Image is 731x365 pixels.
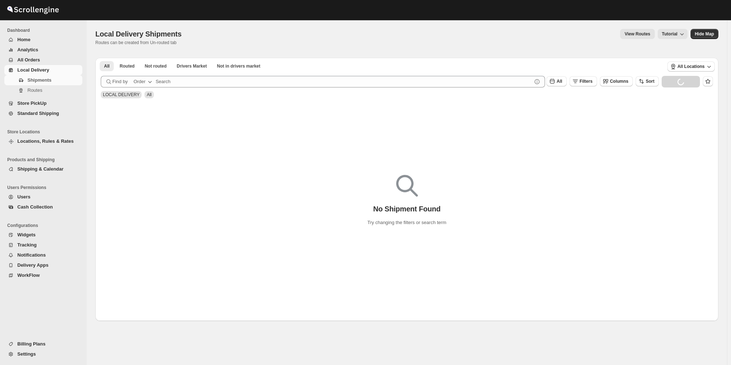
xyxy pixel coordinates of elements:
[557,79,562,84] span: All
[213,61,265,71] button: Un-claimable
[4,202,82,212] button: Cash Collection
[100,61,114,71] button: All
[546,76,566,86] button: All
[662,31,678,36] span: Tutorial
[17,272,40,278] span: WorkFlow
[4,260,82,270] button: Delivery Apps
[4,164,82,174] button: Shipping & Calendar
[7,157,83,163] span: Products and Shipping
[17,138,74,144] span: Locations, Rules & Rates
[678,64,705,69] span: All Locations
[4,85,82,95] button: Routes
[7,223,83,228] span: Configurations
[217,63,260,69] span: Not in drivers market
[636,76,659,86] button: Sort
[17,57,40,63] span: All Orders
[600,76,633,86] button: Columns
[120,63,134,69] span: Routed
[4,270,82,280] button: WorkFlow
[27,87,42,93] span: Routes
[140,61,171,71] button: Unrouted
[4,250,82,260] button: Notifications
[17,232,35,237] span: Widgets
[4,136,82,146] button: Locations, Rules & Rates
[95,40,185,46] p: Routes can be created from Un-routed tab
[129,76,158,87] button: Order
[17,252,46,258] span: Notifications
[17,262,48,268] span: Delivery Apps
[17,47,38,52] span: Analytics
[4,55,82,65] button: All Orders
[367,219,446,226] p: Try changing the filters or search term
[145,63,167,69] span: Not routed
[17,341,46,347] span: Billing Plans
[570,76,597,86] button: Filters
[580,79,593,84] span: Filters
[17,194,30,199] span: Users
[610,79,628,84] span: Columns
[17,111,59,116] span: Standard Shipping
[17,351,36,357] span: Settings
[658,29,688,39] button: Tutorial
[691,29,718,39] button: Map action label
[177,63,207,69] span: Drivers Market
[4,75,82,85] button: Shipments
[172,61,211,71] button: Claimable
[7,185,83,190] span: Users Permissions
[667,61,715,72] button: All Locations
[4,240,82,250] button: Tracking
[4,35,82,45] button: Home
[104,63,109,69] span: All
[17,204,53,210] span: Cash Collection
[17,242,36,248] span: Tracking
[17,100,47,106] span: Store PickUp
[396,175,418,197] img: Empty search results
[7,27,83,33] span: Dashboard
[4,45,82,55] button: Analytics
[115,61,139,71] button: Routed
[4,230,82,240] button: Widgets
[646,79,654,84] span: Sort
[17,166,64,172] span: Shipping & Calendar
[7,129,83,135] span: Store Locations
[373,205,441,213] p: No Shipment Found
[695,31,714,37] span: Hide Map
[4,339,82,349] button: Billing Plans
[112,78,128,85] span: Find by
[17,37,30,42] span: Home
[27,77,51,83] span: Shipments
[4,349,82,359] button: Settings
[4,192,82,202] button: Users
[134,78,146,85] div: Order
[95,30,182,38] span: Local Delivery Shipments
[156,76,532,87] input: Search
[147,92,151,97] span: All
[624,31,650,37] span: View Routes
[17,67,49,73] span: Local Delivery
[620,29,654,39] button: view route
[103,92,139,97] span: LOCAL DELIVERY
